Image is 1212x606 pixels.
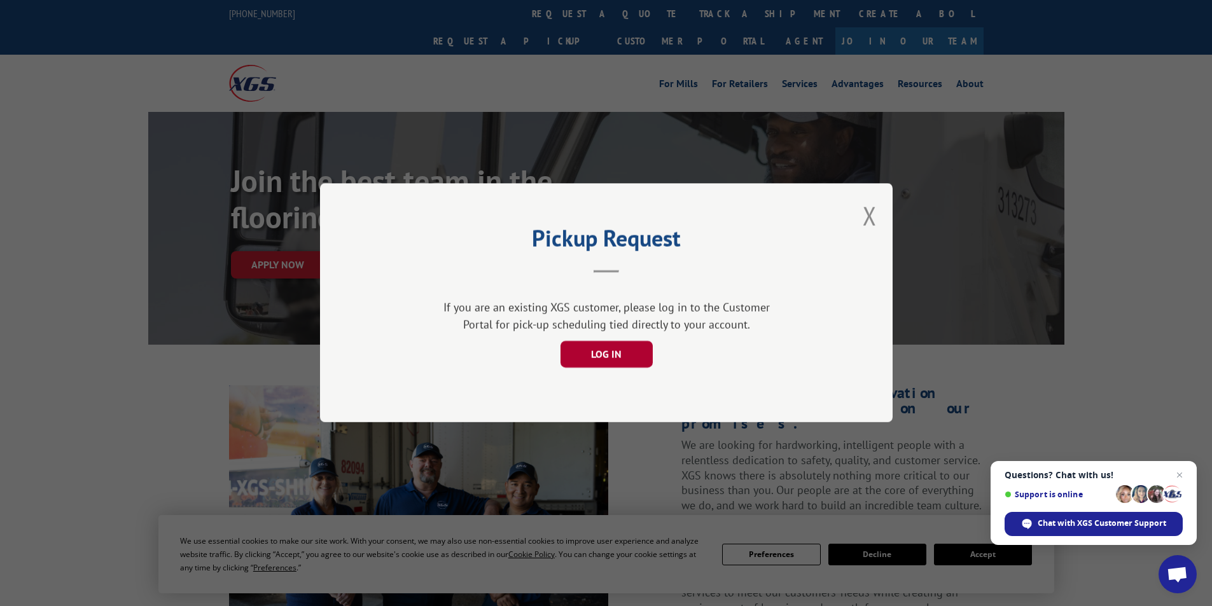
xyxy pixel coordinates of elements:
span: Chat with XGS Customer Support [1038,518,1166,529]
div: Open chat [1159,555,1197,593]
span: Close chat [1172,467,1187,483]
div: If you are an existing XGS customer, please log in to the Customer Portal for pick-up scheduling ... [438,300,775,334]
div: Chat with XGS Customer Support [1005,512,1183,536]
span: Questions? Chat with us! [1005,470,1183,480]
span: Support is online [1005,490,1111,499]
button: LOG IN [560,341,652,368]
a: LOG IN [560,350,652,361]
button: Close modal [863,199,877,233]
h2: Pickup Request [384,230,829,254]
